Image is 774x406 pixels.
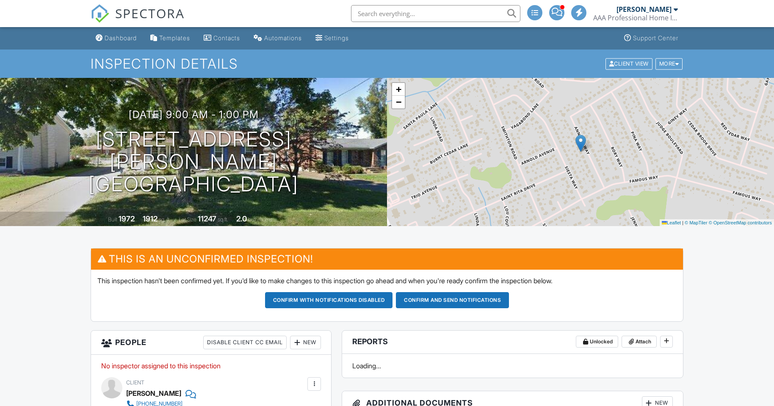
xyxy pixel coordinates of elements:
[218,216,228,223] span: sq.ft.
[91,331,331,355] h3: People
[92,30,140,46] a: Dashboard
[324,34,349,41] div: Settings
[159,34,190,41] div: Templates
[198,214,216,223] div: 11247
[14,128,373,195] h1: [STREET_ADDRESS][PERSON_NAME] [GEOGRAPHIC_DATA]
[91,11,185,29] a: SPECTORA
[126,379,144,386] span: Client
[290,336,321,349] div: New
[265,292,393,308] button: Confirm with notifications disabled
[392,83,405,96] a: Zoom in
[593,14,678,22] div: AAA Professional Home Inspectors
[236,214,247,223] div: 2.0
[250,30,305,46] a: Automations (Advanced)
[264,34,302,41] div: Automations
[312,30,352,46] a: Settings
[203,336,287,349] div: Disable Client CC Email
[682,220,683,225] span: |
[605,58,652,69] div: Client View
[662,220,681,225] a: Leaflet
[351,5,520,22] input: Search everything...
[143,214,158,223] div: 1912
[685,220,708,225] a: © MapTiler
[709,220,772,225] a: © OpenStreetMap contributors
[159,216,171,223] span: sq. ft.
[179,216,196,223] span: Lot Size
[392,96,405,108] a: Zoom out
[101,361,321,370] p: No inspector assigned to this inspection
[115,4,185,22] span: SPECTORA
[396,97,401,107] span: −
[97,276,677,285] p: This inspection hasn't been confirmed yet. If you'd like to make changes to this inspection go ah...
[633,34,678,41] div: Support Center
[200,30,243,46] a: Contacts
[396,84,401,94] span: +
[147,30,193,46] a: Templates
[129,109,259,120] h3: [DATE] 9:00 am - 1:00 pm
[248,216,272,223] span: bathrooms
[91,249,683,269] h3: This is an Unconfirmed Inspection!
[108,216,117,223] span: Built
[655,58,683,69] div: More
[119,214,135,223] div: 1972
[105,34,137,41] div: Dashboard
[213,34,240,41] div: Contacts
[621,30,682,46] a: Support Center
[126,387,181,400] div: [PERSON_NAME]
[605,60,655,66] a: Client View
[396,292,509,308] button: Confirm and send notifications
[91,56,683,71] h1: Inspection Details
[91,4,109,23] img: The Best Home Inspection Software - Spectora
[616,5,672,14] div: [PERSON_NAME]
[575,135,586,152] img: Marker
